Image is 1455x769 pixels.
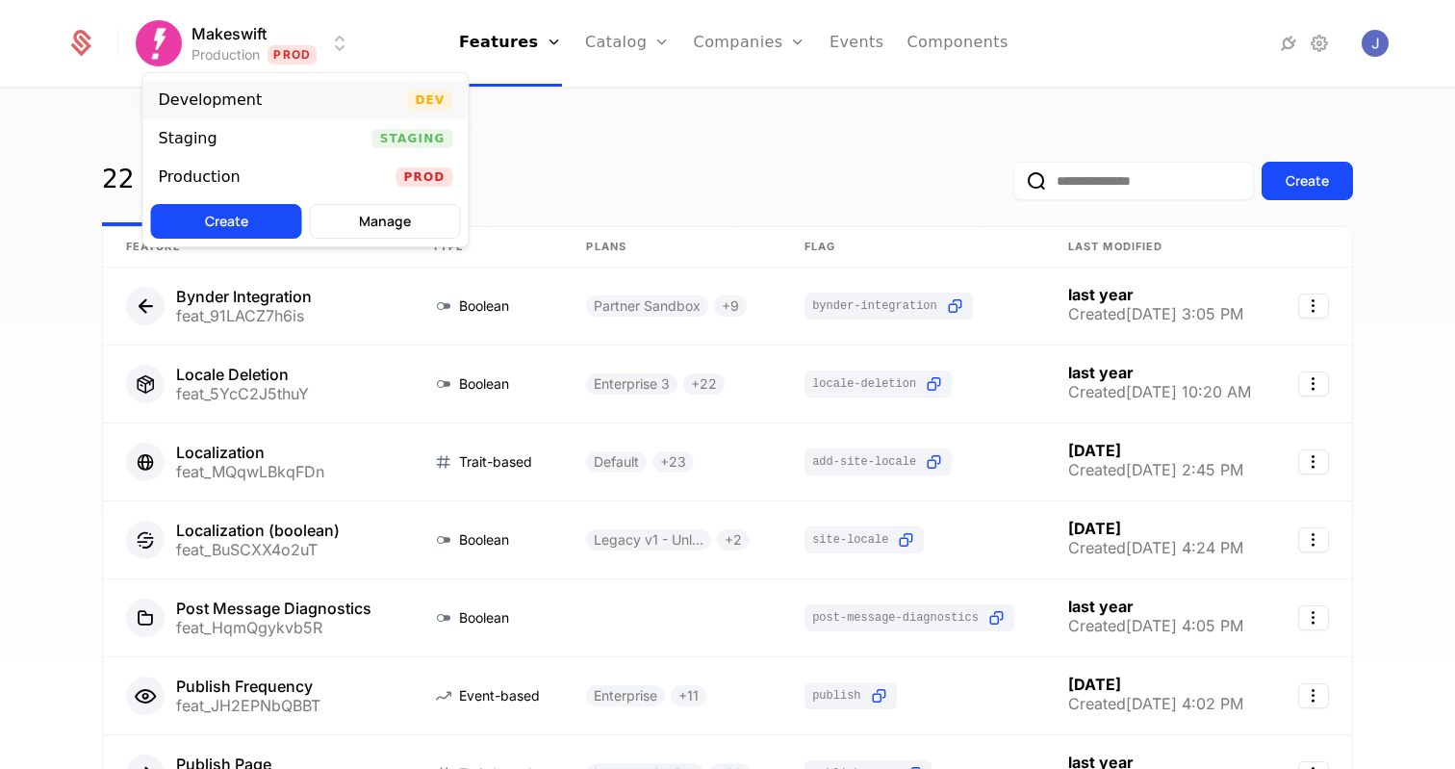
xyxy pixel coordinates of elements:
[159,169,241,185] div: Production
[159,92,263,108] div: Development
[1298,683,1329,708] button: Select action
[151,204,302,239] button: Create
[1298,294,1329,319] button: Select action
[142,72,470,247] div: Select environment
[396,167,453,187] span: Prod
[1298,605,1329,630] button: Select action
[1298,527,1329,552] button: Select action
[1298,449,1329,474] button: Select action
[372,129,453,148] span: Staging
[310,204,461,239] button: Manage
[407,90,452,110] span: Dev
[159,131,217,146] div: Staging
[1298,372,1329,397] button: Select action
